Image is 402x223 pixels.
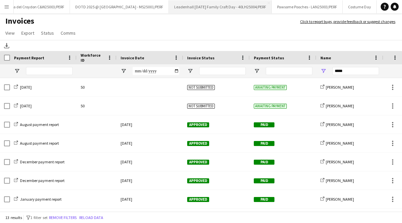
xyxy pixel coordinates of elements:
input: Name Filter Input [332,67,379,75]
span: August payment report [20,141,59,146]
span: Not submitted [187,104,215,109]
a: August payment report [14,141,59,146]
span: [PERSON_NAME] [326,159,354,164]
span: Approved [187,141,209,146]
div: [DATE] [117,134,183,152]
span: [PERSON_NAME] [326,85,354,90]
span: Name [320,55,331,60]
span: Paid [254,141,274,146]
a: Comms [58,29,78,37]
button: Open Filter Menu [254,68,260,74]
span: Awaiting payment [254,85,287,90]
span: Approved [187,197,209,202]
span: [DATE] [20,103,32,108]
span: Paid [254,197,274,202]
div: [DATE] [117,190,183,208]
button: Open Filter Menu [121,68,127,74]
span: Invoice Status [187,55,214,60]
a: Click to report bugs, provide feedback or suggest changes [300,19,395,25]
span: [PERSON_NAME] [326,103,354,108]
a: [DATE] [14,85,32,90]
span: Export [21,30,34,36]
span: August payment report [20,122,59,127]
span: Paid [254,178,274,183]
button: Costume Day [343,0,377,13]
app-action-btn: Download [3,42,11,50]
a: January payment report [14,197,62,202]
span: Payment Status [254,55,284,60]
button: DOTD 2025 @ [GEOGRAPHIC_DATA] - MS25001/PERF [70,0,169,13]
button: Open Filter Menu [14,68,20,74]
div: 50 [77,78,117,96]
a: View [3,29,17,37]
span: December payment report [20,159,65,164]
input: Invoice Date Filter Input [133,67,179,75]
span: Not submitted [187,85,215,90]
span: Invoice Date [121,55,144,60]
span: Paid [254,160,274,165]
button: Open Filter Menu [320,68,326,74]
input: Invoice Status Filter Input [199,67,246,75]
span: Payment Report [14,55,44,60]
button: Remove filters [48,214,78,221]
button: Open Filter Menu [187,68,193,74]
span: 1 filter set [30,215,48,220]
a: Export [19,29,37,37]
input: Payment Report Filter Input [26,67,73,75]
span: Workforce ID [81,53,105,63]
button: Costa del Croydon C&W25003/PERF [1,0,70,13]
div: 50 [77,97,117,115]
span: Comms [61,30,76,36]
span: December payment report [20,178,65,183]
div: [DATE] [117,153,183,171]
a: December payment report [14,178,65,183]
span: January payment report [20,197,62,202]
span: View [5,30,15,36]
div: [DATE] [117,115,183,134]
span: Status [41,30,54,36]
span: Paid [254,122,274,127]
span: Approved [187,160,209,165]
span: [DATE] [20,85,32,90]
a: [DATE] [14,103,32,108]
span: [PERSON_NAME] [326,122,354,127]
a: Status [38,29,57,37]
span: Approved [187,178,209,183]
a: August payment report [14,122,59,127]
span: [PERSON_NAME] [326,141,354,146]
span: Awaiting payment [254,104,287,109]
span: [PERSON_NAME] [326,197,354,202]
a: December payment report [14,159,65,164]
button: Reload data [78,214,105,221]
button: Leadenhall [DATE] Family Craft Day - 40LH25004/PERF [169,0,272,13]
span: Approved [187,122,209,127]
button: Pawsome Pooches - LAN25003/PERF [272,0,343,13]
div: [DATE] [117,171,183,190]
span: [PERSON_NAME] [326,178,354,183]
